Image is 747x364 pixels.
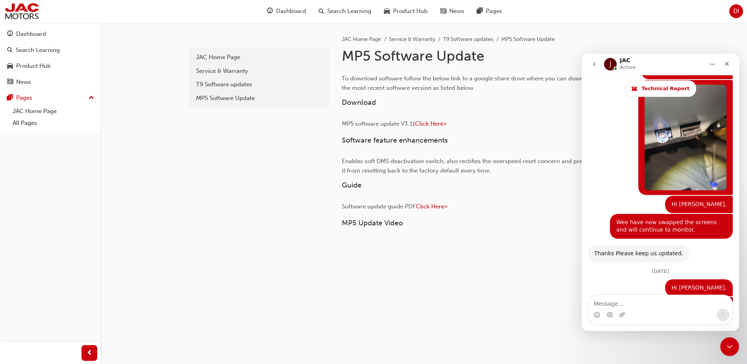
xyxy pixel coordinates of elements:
a: news-iconNews [434,3,471,19]
div: Pages [16,93,32,102]
button: Pages [3,91,97,105]
div: JAC Home Page [196,53,322,62]
a: Product Hub [3,59,97,73]
div: Service & Warranty [196,67,322,76]
div: T9 Software updates [196,80,322,89]
div: Dashboard [16,30,46,39]
a: News [3,75,97,89]
span: news-icon [440,6,446,16]
a: JAC Home Page [342,36,381,43]
span: News [449,7,464,16]
iframe: Intercom live chat [582,54,739,331]
a: search-iconSearch Learning [312,3,378,19]
button: DashboardSearch LearningProduct HubNews [3,25,97,91]
li: MP5 Software Update [501,35,555,44]
span: news-icon [7,79,13,86]
span: Software feature enhancements [342,136,448,145]
span: Search Learning [327,7,371,16]
span: Pages [486,7,502,16]
span: Software update guide PDF [342,203,416,210]
h1: MP5 Software Update [342,47,600,65]
a: JAC Home Page [9,105,97,117]
span: To download software follow the below link to a google share drive where you can download the mos... [342,75,597,91]
span: pages-icon [477,6,483,16]
a: Click Here> [415,120,447,127]
span: Guide [342,181,361,189]
span: pages-icon [7,95,13,102]
a: All Pages [9,117,97,129]
div: Search Learning [16,46,60,55]
a: pages-iconPages [471,3,508,19]
span: up-icon [89,93,94,103]
a: Search Learning [3,43,97,58]
a: car-iconProduct Hub [378,3,434,19]
span: MP5 Update Video [342,219,403,227]
img: jac-portal [4,2,40,20]
span: car-icon [384,6,390,16]
button: DI [729,4,743,18]
span: prev-icon [87,348,93,358]
a: Service & Warranty [192,64,326,78]
span: DI [733,7,739,16]
span: Dashboard [276,7,306,16]
a: JAC Home Page [192,50,326,64]
span: MP5 software update V3.11 [342,120,415,127]
a: T9 Software updates [192,78,326,91]
div: MP5 Software Update [196,94,322,103]
a: Click Here> [416,203,447,210]
a: T9 Software updates [443,36,493,43]
span: search-icon [319,6,324,16]
a: guage-iconDashboard [261,3,312,19]
span: guage-icon [7,31,13,38]
span: guage-icon [267,6,273,16]
iframe: Intercom live chat [720,337,739,356]
a: Dashboard [3,27,97,41]
span: Download [342,98,376,107]
a: Service & Warranty [389,36,435,43]
span: car-icon [7,63,13,70]
div: Product Hub [16,61,51,71]
span: Enables soft DMS deactivation switch, also rectifies the overspeed reset concern and prevents it ... [342,158,599,174]
span: Product Hub [393,7,428,16]
span: search-icon [7,47,13,54]
a: MP5 Software Update [192,91,326,105]
div: News [16,78,31,87]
